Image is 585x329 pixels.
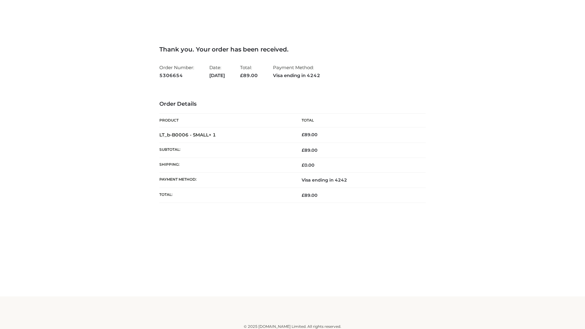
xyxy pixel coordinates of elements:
th: Total: [159,188,292,203]
span: £ [302,147,304,153]
th: Shipping: [159,158,292,173]
span: £ [302,132,304,137]
strong: × 1 [209,132,216,138]
span: £ [302,193,304,198]
th: Subtotal: [159,143,292,157]
strong: LT_b-B0006 - SMALL [159,132,216,138]
h3: Thank you. Your order has been received. [159,46,426,53]
th: Total [292,114,426,127]
li: Payment Method: [273,62,320,81]
span: 89.00 [302,193,317,198]
span: 89.00 [302,147,317,153]
th: Product [159,114,292,127]
strong: Visa ending in 4242 [273,72,320,80]
th: Payment method: [159,173,292,188]
h3: Order Details [159,101,426,108]
strong: 5306654 [159,72,194,80]
span: £ [240,73,243,78]
bdi: 89.00 [302,132,317,137]
span: 89.00 [240,73,258,78]
strong: [DATE] [209,72,225,80]
li: Total: [240,62,258,81]
bdi: 0.00 [302,162,314,168]
td: Visa ending in 4242 [292,173,426,188]
li: Order Number: [159,62,194,81]
span: £ [302,162,304,168]
li: Date: [209,62,225,81]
